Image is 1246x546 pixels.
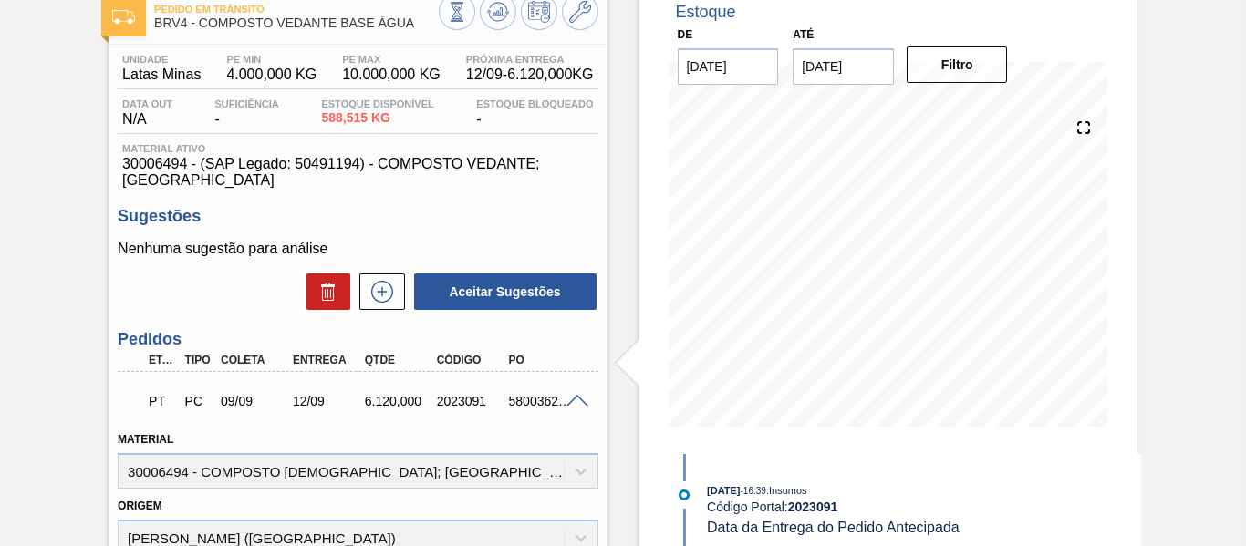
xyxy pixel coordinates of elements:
div: - [472,98,597,128]
div: Código [432,354,510,366]
span: Estoque Disponível [321,98,433,109]
span: 4.000,000 KG [226,67,317,83]
img: atual [679,489,690,500]
span: BRV4 - COMPOSTO VEDANTE BASE ÁGUA [154,16,438,30]
div: 2023091 [432,394,510,408]
span: - 16:39 [741,486,766,496]
span: Pedido em Trânsito [154,4,438,15]
h3: Sugestões [118,207,597,226]
p: PT [149,394,174,408]
div: Nova sugestão [350,273,405,310]
span: : Insumos [766,485,807,496]
span: PE MAX [342,54,441,65]
span: Unidade [122,54,201,65]
span: [DATE] [707,485,740,496]
input: dd/mm/yyyy [793,48,894,85]
div: 12/09/2025 [288,394,366,408]
h3: Pedidos [118,330,597,349]
div: 09/09/2025 [216,394,294,408]
div: PO [504,354,582,366]
span: 10.000,000 KG [342,67,441,83]
label: Origem [118,500,162,512]
span: Suficiência [215,98,279,109]
strong: 2023091 [788,500,838,514]
span: Data da Entrega do Pedido Antecipada [707,520,960,535]
div: 6.120,000 [360,394,438,408]
span: 588,515 KG [321,111,433,125]
div: Entrega [288,354,366,366]
span: Estoque Bloqueado [476,98,593,109]
p: Nenhuma sugestão para análise [118,241,597,257]
label: Material [118,433,173,446]
div: 5800362399 [504,394,582,408]
label: Até [793,28,814,41]
div: Etapa [144,354,179,366]
button: Filtro [907,46,1008,83]
div: Coleta [216,354,294,366]
span: 12/09 - 6.120,000 KG [466,67,594,83]
span: Data out [122,98,172,109]
span: Latas Minas [122,67,201,83]
div: Tipo [181,354,215,366]
span: 30006494 - (SAP Legado: 50491194) - COMPOSTO VEDANTE; [GEOGRAPHIC_DATA] [122,156,593,189]
div: N/A [118,98,177,128]
div: - [211,98,284,128]
div: Pedido de Compra [181,394,215,408]
div: Aceitar Sugestões [405,272,598,312]
img: Ícone [112,10,135,24]
span: Material ativo [122,143,593,154]
div: Código Portal: [707,500,1140,514]
button: Aceitar Sugestões [414,273,597,310]
div: Estoque [676,3,736,22]
label: De [678,28,693,41]
div: Qtde [360,354,438,366]
div: Pedido em Trânsito [144,381,179,421]
input: dd/mm/yyyy [678,48,779,85]
span: PE MIN [226,54,317,65]
div: Excluir Sugestões [297,273,350,310]
span: Próxima Entrega [466,54,594,65]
